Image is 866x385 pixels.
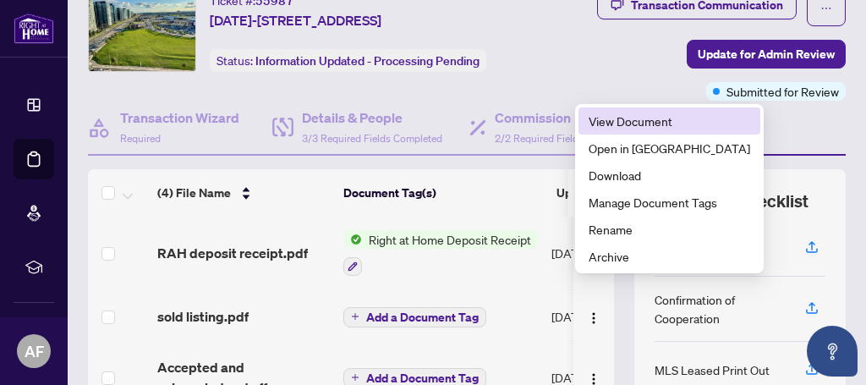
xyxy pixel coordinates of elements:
span: Open in [GEOGRAPHIC_DATA] [589,139,750,157]
img: Logo [587,311,600,325]
button: Status IconRight at Home Deposit Receipt [343,230,538,276]
span: Add a Document Tag [366,311,479,323]
th: Document Tag(s) [337,169,550,217]
span: Rename [589,220,750,239]
span: ellipsis [820,3,832,14]
span: 2/2 Required Fields Completed [495,132,635,145]
h4: Commission [495,107,635,128]
div: MLS Leased Print Out [655,360,770,379]
span: Information Updated - Processing Pending [255,53,480,69]
span: Add a Document Tag [366,372,479,384]
span: Upload Date [556,184,624,202]
span: Update for Admin Review [698,41,835,68]
span: RAH deposit receipt.pdf [157,243,308,263]
span: 3/3 Required Fields Completed [302,132,442,145]
button: Open asap [807,326,858,377]
button: Logo [580,303,607,330]
span: (4) File Name [157,184,231,202]
div: Confirmation of Cooperation [655,290,785,327]
span: Required [120,132,161,145]
span: View Document [589,112,750,130]
span: Download [589,166,750,184]
td: [DATE] [545,289,663,344]
h4: Transaction Wizard [120,107,239,128]
div: Status: [210,49,486,72]
span: AF [25,339,44,363]
span: Right at Home Deposit Receipt [362,230,538,249]
span: Manage Document Tags [589,193,750,212]
td: [DATE] [545,217,663,289]
th: Upload Date [550,169,668,217]
h4: Details & People [302,107,442,128]
th: (4) File Name [151,169,337,217]
span: Submitted for Review [726,82,839,101]
span: sold listing.pdf [157,306,249,327]
button: Update for Admin Review [687,40,846,69]
img: logo [14,13,54,44]
button: Add a Document Tag [343,305,486,327]
span: Archive [589,247,750,266]
button: Add a Document Tag [343,307,486,327]
span: [DATE]-[STREET_ADDRESS] [210,10,381,30]
span: plus [351,373,359,382]
img: Status Icon [343,230,362,249]
span: plus [351,312,359,321]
